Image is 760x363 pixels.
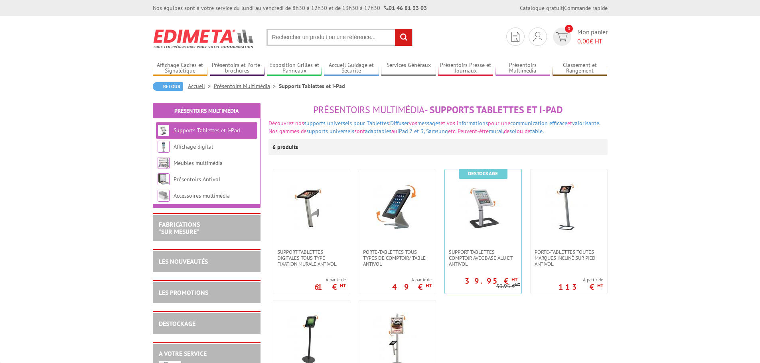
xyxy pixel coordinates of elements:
a: Accessoires multimédia [174,192,230,199]
img: Présentoirs Antivol [158,173,170,185]
div: | [520,4,608,12]
img: Affichage digital [158,141,170,153]
li: Supports Tablettes et i-Pad [279,82,345,90]
p: 39.95 € [465,279,517,283]
sup: HT [340,282,346,289]
a: Affichage digital [174,143,213,150]
a: Présentoirs Presse et Journaux [438,62,493,75]
a: Présentoirs Antivol [174,176,220,183]
a: iPad 2 et 3, [397,128,424,135]
a: valorisante. [572,120,600,127]
a: supports universels [306,128,354,135]
p: 113 € [559,285,603,289]
a: LES NOUVEAUTÉS [159,257,208,265]
a: Présentoirs Multimédia [495,62,551,75]
a: efficace [549,120,567,127]
a: nformations [458,120,488,127]
a: adaptables [365,128,391,135]
a: Accueil [188,82,214,90]
span: A partir de [559,277,603,283]
a: Porte-Tablettes toutes marques incliné sur pied antivol [531,249,607,267]
a: table. [530,128,544,135]
strong: 01 46 81 33 03 [384,4,427,12]
a: Présentoirs et Porte-brochures [210,62,265,75]
a: Présentoirs Multimédia [214,82,279,90]
a: Catalogue gratuit [520,4,563,12]
a: Affichage Cadres et Signalétique [153,62,208,75]
span: Présentoirs Multimédia [313,104,424,116]
span: Support Tablettes Comptoir avec base alu et antivol [449,249,517,267]
sup: HT [515,282,520,287]
img: devis rapide [533,32,542,41]
font: Découvrez nos [268,120,304,127]
h2: A votre service [159,350,255,357]
a: Classement et Rangement [553,62,608,75]
p: 6 produits [272,139,302,155]
span: A partir de [392,277,432,283]
h1: - Supports Tablettes et i-Pad [268,105,608,115]
span: Support Tablettes Digitales tous type fixation murale antivol [277,249,346,267]
a: Diffuser [390,120,409,127]
p: 59.95 € [496,283,520,289]
input: Rechercher un produit ou une référence... [266,29,413,46]
a: Retour [153,82,183,91]
input: rechercher [395,29,412,46]
sup: HT [597,282,603,289]
span: Nos gammes de [268,128,306,135]
a: Porte-Tablettes tous types de comptoir/ table antivol [359,249,436,267]
a: Accueil Guidage et Sécurité [324,62,379,75]
a: Support Tablettes Digitales tous type fixation murale antivol [273,249,350,267]
a: Support Tablettes Comptoir avec base alu et antivol [445,249,521,267]
span: Porte-Tablettes tous types de comptoir/ table antivol [363,249,432,267]
a: sol [509,128,517,135]
a: supports universels pour Tablettes [304,120,389,127]
sup: HT [511,276,517,283]
span: 0 [565,25,573,33]
img: devis rapide [511,32,519,42]
a: DESTOCKAGE [159,320,195,328]
a: Exposition Grilles et Panneaux [267,62,322,75]
span: A partir de [314,277,346,283]
a: Meubles multimédia [174,159,223,167]
a: FABRICATIONS"Sur Mesure" [159,220,200,235]
img: devis rapide [556,32,568,41]
a: communication [510,120,548,127]
img: Support Tablettes Digitales tous type fixation murale antivol [284,181,340,237]
sup: HT [426,282,432,289]
span: Mon panier [577,27,608,46]
a: messages [417,120,440,127]
img: Porte-Tablettes tous types de comptoir/ table antivol [369,181,425,237]
img: Support Tablettes Comptoir avec base alu et antivol [455,181,511,237]
img: Meubles multimédia [158,157,170,169]
a: LES PROMOTIONS [159,288,208,296]
img: Edimeta [153,24,255,53]
a: Samsung [426,128,448,135]
p: 61 € [314,285,346,289]
span: € HT [577,37,608,46]
span: : vos et vos i pour une et [389,120,600,127]
span: 0,00 [577,37,590,45]
img: Porte-Tablettes toutes marques incliné sur pied antivol [541,181,597,237]
p: 49 € [392,285,432,289]
a: devis rapide 0 Mon panier 0,00€ HT [551,27,608,46]
a: Services Généraux [381,62,436,75]
b: Destockage [468,170,498,177]
div: Nos équipes sont à votre service du lundi au vendredi de 8h30 à 12h30 et de 13h30 à 17h30 [153,4,427,12]
span: sont au etc. Peuvent-être de ou de [354,128,544,135]
img: Accessoires multimédia [158,190,170,202]
a: Commande rapide [564,4,608,12]
a: Présentoirs Multimédia [174,107,239,114]
span: Porte-Tablettes toutes marques incliné sur pied antivol [535,249,603,267]
a: Supports Tablettes et i-Pad [174,127,240,134]
img: Supports Tablettes et i-Pad [158,124,170,136]
a: mural, [489,128,504,135]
